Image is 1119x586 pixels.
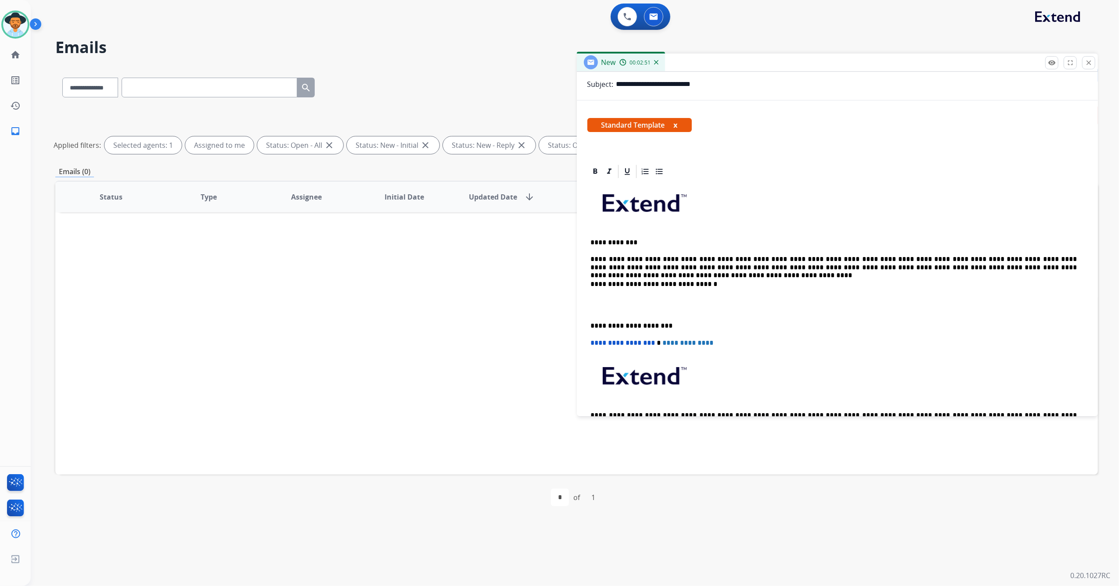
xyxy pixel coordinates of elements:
mat-icon: inbox [10,126,21,136]
div: 1 [584,489,602,506]
div: Bullet List [653,165,666,178]
div: Italic [603,165,616,178]
mat-icon: close [1085,59,1093,67]
div: Selected agents: 1 [104,136,182,154]
p: Subject: [587,79,614,89]
p: 0.20.1027RC [1070,570,1110,581]
mat-icon: list_alt [10,75,21,86]
div: of [573,492,580,503]
span: Initial Date [385,192,424,202]
img: avatar [3,12,28,37]
div: Status: Open - All [257,136,343,154]
span: Updated Date [469,192,517,202]
div: Bold [589,165,602,178]
div: Status: New - Initial [347,136,439,154]
button: x [674,120,678,130]
span: New [601,57,616,67]
span: 00:02:51 [630,59,651,66]
div: Assigned to me [185,136,254,154]
mat-icon: close [420,140,431,150]
p: Applied filters: [54,140,101,150]
mat-icon: home [10,50,21,60]
div: Ordered List [639,165,652,178]
div: Status: New - Reply [443,136,536,154]
mat-icon: fullscreen [1066,59,1074,67]
mat-icon: close [516,140,527,150]
mat-icon: arrow_downward [524,192,535,202]
mat-icon: remove_red_eye [1048,59,1056,67]
div: Underline [621,165,634,178]
div: Status: On-hold – Internal [539,136,653,154]
span: Assignee [291,192,322,202]
mat-icon: history [10,100,21,111]
mat-icon: close [324,140,335,150]
h2: Emails [55,39,1098,56]
p: Emails (0) [55,166,94,177]
mat-icon: search [301,82,311,93]
span: Standard Template [587,118,692,132]
span: Type [201,192,217,202]
span: Status [100,192,122,202]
